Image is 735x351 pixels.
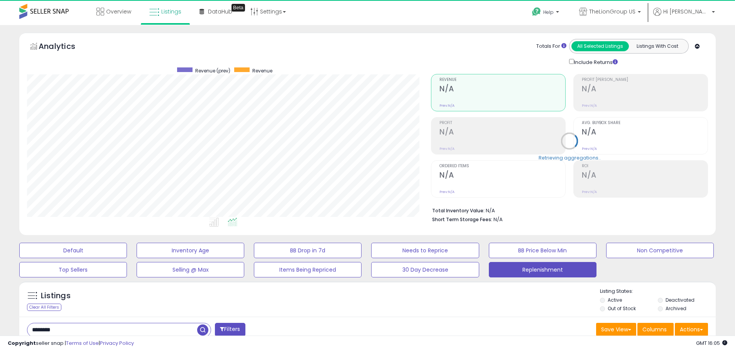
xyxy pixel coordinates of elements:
button: Inventory Age [137,243,244,258]
button: Replenishment [489,262,596,277]
span: Help [543,9,554,15]
p: Listing States: [600,288,716,295]
div: Clear All Filters [27,304,61,311]
button: Items Being Repriced [254,262,362,277]
button: Non Competitive [606,243,714,258]
span: Listings [161,8,181,15]
label: Archived [666,305,686,312]
button: Top Sellers [19,262,127,277]
label: Deactivated [666,297,694,303]
a: Terms of Use [66,339,99,347]
span: DataHub [208,8,232,15]
button: 30 Day Decrease [371,262,479,277]
button: Default [19,243,127,258]
h5: Listings [41,291,71,301]
label: Active [608,297,622,303]
a: Privacy Policy [100,339,134,347]
button: Listings With Cost [629,41,686,51]
button: Actions [675,323,708,336]
span: Overview [106,8,131,15]
strong: Copyright [8,339,36,347]
div: Retrieving aggregations.. [539,154,601,161]
button: All Selected Listings [571,41,629,51]
a: Help [526,1,567,25]
i: Get Help [532,7,541,17]
a: Hi [PERSON_NAME] [653,8,715,25]
button: BB Price Below Min [489,243,596,258]
span: 2025-09-17 16:05 GMT [696,339,727,347]
span: Revenue (prev) [195,67,230,74]
span: TheLionGroup US [589,8,635,15]
button: Columns [637,323,674,336]
div: Tooltip anchor [231,4,245,12]
button: Needs to Reprice [371,243,479,258]
span: Revenue [252,67,272,74]
h5: Analytics [39,41,90,54]
button: Selling @ Max [137,262,244,277]
div: Include Returns [563,57,627,66]
button: Filters [215,323,245,336]
span: Columns [642,326,667,333]
label: Out of Stock [608,305,636,312]
button: Save View [596,323,636,336]
button: BB Drop in 7d [254,243,362,258]
div: Totals For [536,43,566,50]
div: seller snap | | [8,340,134,347]
span: Hi [PERSON_NAME] [663,8,710,15]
